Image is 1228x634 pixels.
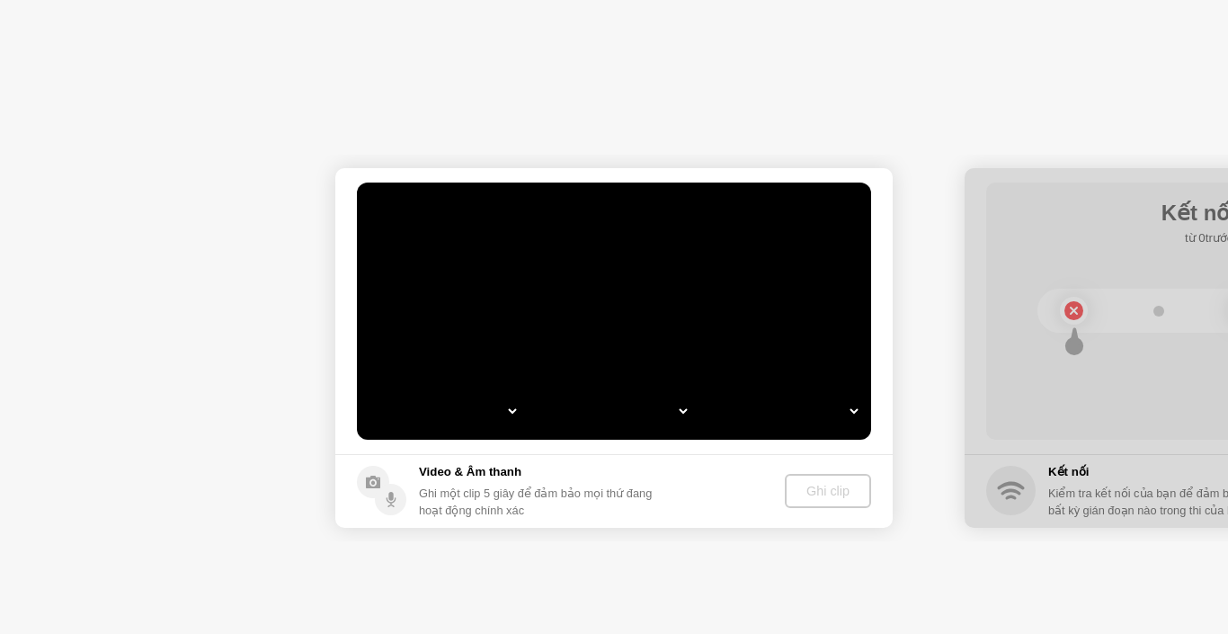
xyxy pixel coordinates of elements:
select: Available microphones [707,393,861,429]
div: Ghi clip [792,484,864,498]
button: Ghi clip [785,474,871,508]
select: Available speakers [537,393,690,429]
h5: Video & Âm thanh [419,463,659,481]
div: Ghi một clip 5 giây để đảm bảo mọi thứ đang hoạt động chính xác [419,485,659,519]
select: Available cameras [366,393,520,429]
